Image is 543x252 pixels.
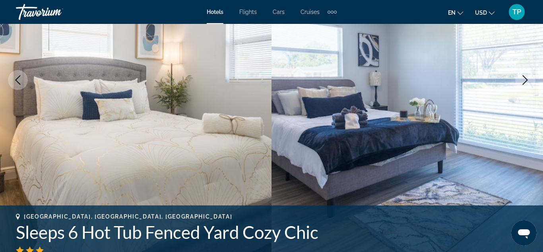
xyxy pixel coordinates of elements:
[475,10,487,16] span: USD
[16,2,95,22] a: Travorium
[506,4,527,20] button: User Menu
[16,222,527,242] h1: Sleeps 6 Hot Tub Fenced Yard Cozy Chic
[273,9,285,15] a: Cars
[448,10,456,16] span: en
[24,213,232,220] span: [GEOGRAPHIC_DATA], [GEOGRAPHIC_DATA], [GEOGRAPHIC_DATA]
[239,9,257,15] a: Flights
[301,9,320,15] a: Cruises
[448,7,463,18] button: Change language
[512,8,521,16] span: TP
[328,6,337,18] button: Extra navigation items
[475,7,495,18] button: Change currency
[515,70,535,90] button: Next image
[511,220,537,246] iframe: Button to launch messaging window
[207,9,223,15] a: Hotels
[8,70,28,90] button: Previous image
